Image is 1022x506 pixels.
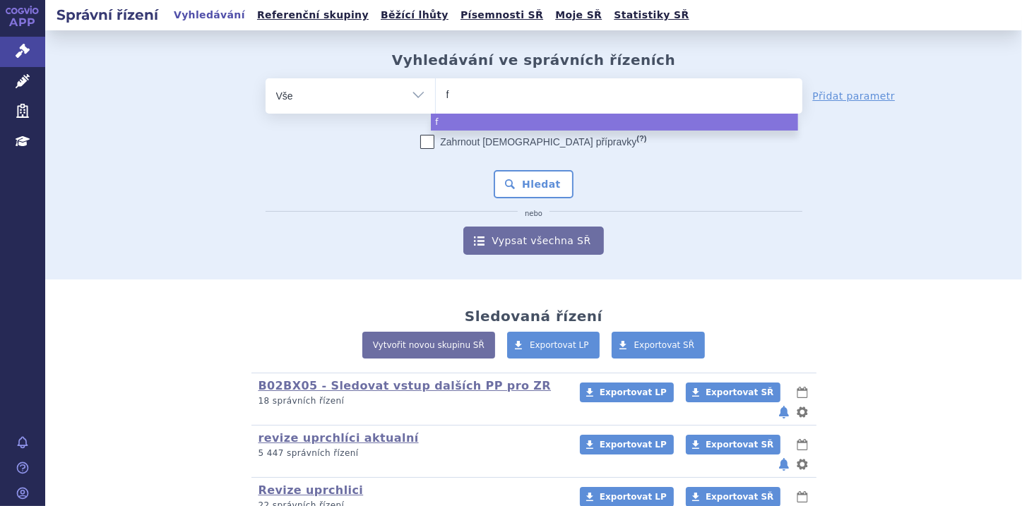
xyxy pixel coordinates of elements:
p: 18 správních řízení [259,395,561,407]
li: f [431,114,797,131]
a: revize uprchlíci aktualní [259,431,419,445]
a: Exportovat SŘ [612,332,706,359]
h2: Sledovaná řízení [465,308,602,325]
button: nastavení [795,456,809,473]
button: lhůty [795,384,809,401]
h2: Správní řízení [45,5,170,25]
button: notifikace [777,456,791,473]
span: Exportovat LP [600,492,667,502]
a: Exportovat LP [580,382,674,402]
span: Exportovat SŘ [706,387,773,397]
a: Běžící lhůty [376,6,453,25]
span: Exportovat SŘ [706,440,773,450]
a: Exportovat SŘ [686,435,780,454]
button: lhůty [795,488,809,505]
p: 5 447 správních řízení [259,447,561,459]
label: Zahrnout [DEMOGRAPHIC_DATA] přípravky [420,135,646,149]
span: Exportovat LP [600,387,667,397]
a: Moje SŘ [551,6,606,25]
a: Vytvořit novou skupinu SŘ [362,332,495,359]
a: Vyhledávání [170,6,249,25]
a: Písemnosti SŘ [456,6,547,25]
span: Exportovat SŘ [706,492,773,502]
a: Referenční skupiny [253,6,373,25]
a: Exportovat SŘ [686,382,780,402]
span: Exportovat SŘ [634,340,695,350]
button: notifikace [777,404,791,421]
button: nastavení [795,404,809,421]
span: Exportovat LP [530,340,589,350]
a: Exportovat LP [580,435,674,454]
button: Hledat [494,170,574,198]
a: Revize uprchlici [259,483,364,497]
a: Přidat parametr [813,89,896,103]
abbr: (?) [636,134,646,143]
span: Exportovat LP [600,440,667,450]
h2: Vyhledávání ve správních řízeních [392,52,676,68]
button: lhůty [795,436,809,453]
a: Exportovat LP [507,332,600,359]
a: B02BX05 - Sledovat vstup dalších PP pro ZR [259,379,552,392]
i: nebo [518,210,549,218]
a: Vypsat všechna SŘ [463,227,603,255]
a: Statistiky SŘ [610,6,693,25]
